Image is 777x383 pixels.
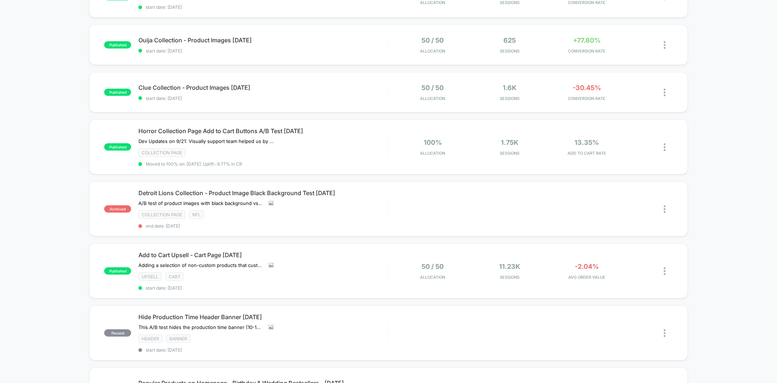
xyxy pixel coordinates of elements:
span: Add to Cart Upsell - Cart Page [DATE] [138,251,388,259]
span: 625 [504,36,516,44]
img: close [664,205,666,213]
img: close [664,41,666,49]
span: start date: [DATE] [138,96,388,101]
span: -30.45% [573,84,601,92]
img: close [664,329,666,337]
img: close [664,267,666,275]
span: Adding a selection of non-custom products that customers can add to their cart while on the Cart ... [138,262,263,268]
span: 1.75k [501,139,519,146]
span: 100% [424,139,442,146]
span: archived [104,205,131,213]
span: Allocation [420,49,446,54]
span: Clue Collection - Product Images [DATE] [138,84,388,91]
span: end date: [DATE] [138,223,388,229]
span: published [104,267,131,275]
span: 50 / 50 [422,263,444,270]
span: Moved to 100% on: [DATE] . Uplift: -9.77% in CR [146,161,242,167]
span: 13.35% [575,139,599,146]
span: AVG ORDER VALUE [550,275,624,280]
span: Sessions [473,151,547,156]
span: This A/B test hides the production time banner (10-14 days) in the global header of the website. ... [138,324,263,330]
span: 11.23k [499,263,521,270]
span: start date: [DATE] [138,285,388,291]
span: start date: [DATE] [138,347,388,353]
span: NFL [189,210,204,219]
span: Banner [166,334,191,343]
span: Allocation [420,275,446,280]
span: Sessions [473,49,547,54]
span: Sessions [473,275,547,280]
span: Horror Collection Page Add to Cart Buttons A/B Test [DATE] [138,127,388,135]
span: published [104,89,131,96]
span: Hide Production Time Header Banner [DATE] [138,313,388,321]
span: Sessions [473,96,547,101]
span: Collection Page [138,210,185,219]
span: published [104,143,131,151]
img: close [664,89,666,96]
span: start date: [DATE] [138,4,388,10]
span: Detroit Lions Collection - Product Image Black Background Test [DATE] [138,189,388,197]
span: ADD TO CART RATE [550,151,624,156]
span: 1.6k [503,84,517,92]
span: Ouija Collection - Product Images [DATE] [138,36,388,44]
span: 50 / 50 [422,84,444,92]
span: A/B test of product images with black background vs control.Goal(s): Improve adds to cart, conver... [138,200,263,206]
img: close [664,143,666,151]
span: +77.80% [573,36,601,44]
span: 50 / 50 [422,36,444,44]
span: Allocation [420,96,446,101]
span: start date: [DATE] [138,48,388,54]
span: Header [138,334,162,343]
span: Collection Page [138,148,185,157]
span: -2.04% [575,263,599,270]
span: Allocation [420,151,446,156]
span: Cart [165,272,184,281]
span: Upsell [138,272,162,281]
span: paused [104,329,131,337]
span: Dev Updates on 9/21: Visually support team helped us by allowing the Add to Cart button be clicka... [138,138,274,144]
span: CONVERSION RATE [550,96,624,101]
span: published [104,41,131,49]
span: CONVERSION RATE [550,49,624,54]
